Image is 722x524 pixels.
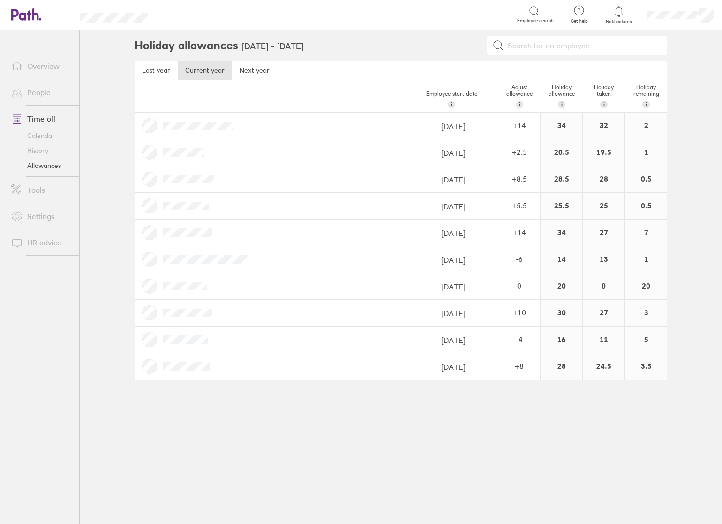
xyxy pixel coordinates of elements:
[583,193,624,219] div: 25
[541,80,583,112] div: Holiday allowance
[541,113,582,139] div: 34
[541,139,582,166] div: 20.5
[517,18,554,23] span: Employee search
[4,207,79,226] a: Settings
[604,19,634,24] span: Notifications
[4,128,79,143] a: Calendar
[519,101,520,108] span: i
[499,335,540,343] div: -4
[499,308,540,317] div: + 10
[583,166,624,192] div: 28
[541,166,582,192] div: 28.5
[499,228,540,236] div: + 14
[232,61,277,80] a: Next year
[498,80,541,112] div: Adjust allowance
[583,327,624,353] div: 11
[4,109,79,128] a: Time off
[409,193,497,220] input: dd/mm/yyyy
[499,175,540,183] div: + 8.5
[504,37,662,54] input: Search for an employee
[625,166,667,192] div: 0.5
[541,327,582,353] div: 16
[409,327,497,353] input: dd/mm/yyyy
[625,80,667,112] div: Holiday remaining
[173,10,197,18] div: Search
[409,247,497,273] input: dd/mm/yyyy
[583,113,624,139] div: 32
[604,5,634,24] a: Notifications
[646,101,647,108] span: i
[409,167,497,193] input: dd/mm/yyyy
[625,327,667,353] div: 5
[625,220,667,246] div: 7
[541,300,582,326] div: 30
[499,148,540,156] div: + 2.5
[625,139,667,166] div: 1
[4,181,79,199] a: Tools
[625,246,667,273] div: 1
[583,139,624,166] div: 19.5
[499,255,540,263] div: -6
[499,201,540,210] div: + 5.5
[409,113,497,139] input: dd/mm/yyyy
[583,80,625,112] div: Holiday taken
[499,121,540,129] div: + 14
[409,273,497,300] input: dd/mm/yyyy
[499,362,540,370] div: + 8
[135,30,238,61] h2: Holiday allowances
[541,273,582,299] div: 20
[409,140,497,166] input: dd/mm/yyyy
[583,246,624,273] div: 13
[564,18,594,24] span: Get help
[541,246,582,273] div: 14
[541,220,582,246] div: 34
[4,143,79,158] a: History
[583,220,624,246] div: 27
[561,101,563,108] span: i
[4,158,79,173] a: Allowances
[135,61,178,80] a: Last year
[625,300,667,326] div: 3
[583,300,624,326] div: 27
[625,273,667,299] div: 20
[4,57,79,76] a: Overview
[242,42,303,52] h3: [DATE] - [DATE]
[499,281,540,290] div: 0
[625,193,667,219] div: 0.5
[625,113,667,139] div: 2
[4,233,79,252] a: HR advice
[541,193,582,219] div: 25.5
[4,83,79,102] a: People
[625,353,667,380] div: 3.5
[583,273,624,299] div: 0
[583,353,624,380] div: 24.5
[405,87,498,112] div: Employee start date
[409,354,497,380] input: dd/mm/yyyy
[409,300,497,327] input: dd/mm/yyyy
[541,353,582,380] div: 28
[603,101,605,108] span: i
[409,220,497,246] input: dd/mm/yyyy
[178,61,232,80] a: Current year
[451,101,452,108] span: i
